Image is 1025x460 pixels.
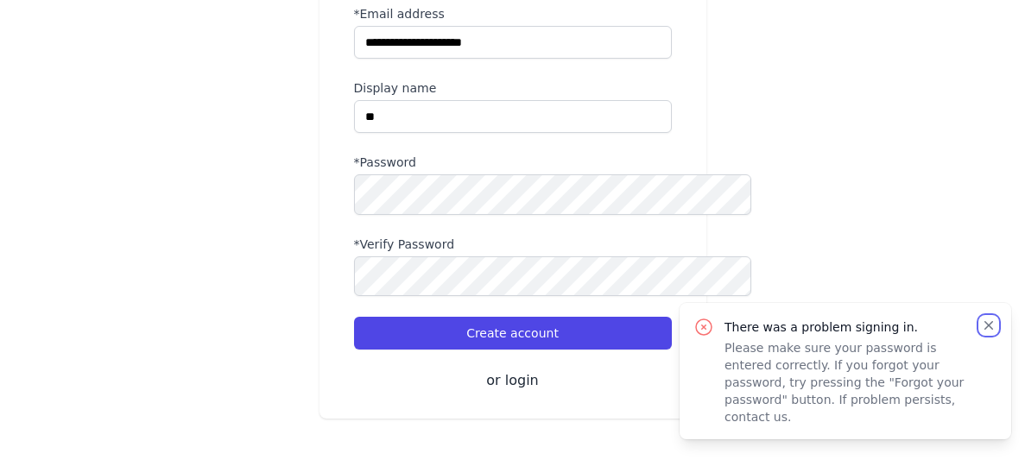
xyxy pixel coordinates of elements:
[354,370,672,391] button: or login
[354,236,672,253] label: *Verify Password
[354,154,672,171] label: *Password
[354,317,672,350] button: Create account
[354,79,672,97] label: Display name
[724,318,966,336] p: There was a problem signing in.
[724,339,966,425] p: Please make sure your password is entered correctly. If you forgot your password, try pressing th...
[354,5,672,22] label: *Email address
